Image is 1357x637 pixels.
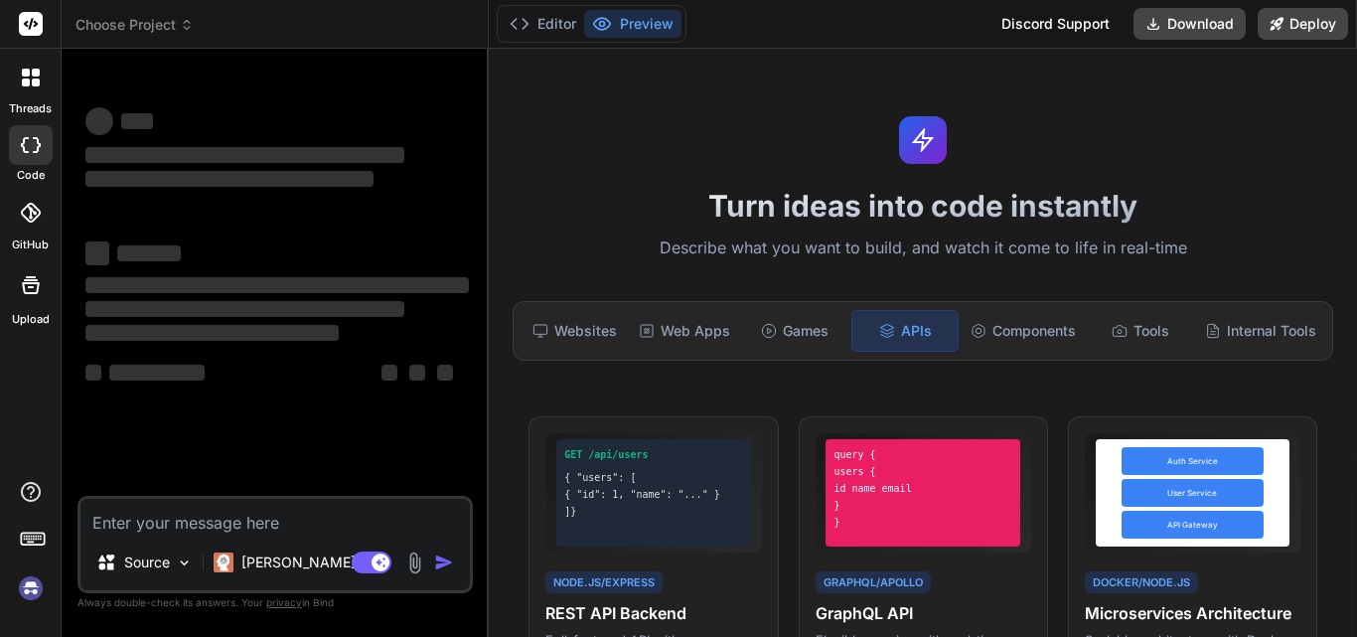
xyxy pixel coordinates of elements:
[85,325,339,341] span: ‌
[1197,310,1324,352] div: Internal Tools
[124,553,170,572] p: Source
[545,571,663,594] div: Node.js/Express
[12,237,49,253] label: GitHub
[121,113,153,129] span: ‌
[266,596,302,608] span: privacy
[434,553,454,572] img: icon
[631,310,738,352] div: Web Apps
[1085,601,1300,625] h4: Microservices Architecture
[564,470,742,485] div: { "users": [
[109,365,205,381] span: ‌
[522,310,627,352] div: Websites
[742,310,847,352] div: Games
[437,365,453,381] span: ‌
[833,481,1011,496] div: id name email
[85,301,404,317] span: ‌
[85,277,469,293] span: ‌
[381,365,397,381] span: ‌
[851,310,959,352] div: APIs
[833,464,1011,479] div: users {
[584,10,681,38] button: Preview
[85,365,101,381] span: ‌
[403,552,426,574] img: attachment
[241,553,389,572] p: [PERSON_NAME] 4 S..
[9,100,52,117] label: threads
[176,555,193,571] img: Pick Models
[1133,8,1246,40] button: Download
[1122,447,1265,475] div: Auth Service
[564,447,742,462] div: GET /api/users
[564,504,742,519] div: ]}
[85,171,374,187] span: ‌
[214,553,233,572] img: Claude 4 Sonnet
[77,593,473,612] p: Always double-check its answers. Your in Bind
[501,236,1345,261] p: Describe what you want to build, and watch it come to life in real-time
[85,107,113,135] span: ‌
[545,601,761,625] h4: REST API Backend
[963,310,1084,352] div: Components
[117,245,181,261] span: ‌
[12,311,50,328] label: Upload
[1088,310,1193,352] div: Tools
[1122,479,1265,507] div: User Service
[14,571,48,605] img: signin
[85,147,404,163] span: ‌
[989,8,1122,40] div: Discord Support
[409,365,425,381] span: ‌
[1085,571,1198,594] div: Docker/Node.js
[833,515,1011,530] div: }
[501,188,1345,224] h1: Turn ideas into code instantly
[75,15,194,35] span: Choose Project
[833,447,1011,462] div: query {
[816,601,1031,625] h4: GraphQL API
[1258,8,1348,40] button: Deploy
[816,571,931,594] div: GraphQL/Apollo
[833,498,1011,513] div: }
[564,487,742,502] div: { "id": 1, "name": "..." }
[17,167,45,184] label: code
[85,241,109,265] span: ‌
[502,10,584,38] button: Editor
[1122,511,1265,539] div: API Gateway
